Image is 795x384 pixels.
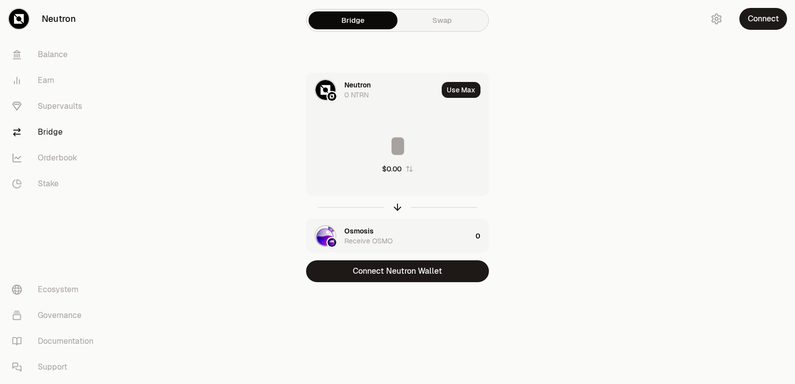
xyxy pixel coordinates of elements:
[327,238,336,247] img: Osmosis Logo
[344,90,369,100] div: 0 NTRN
[4,171,107,197] a: Stake
[327,92,336,101] img: Neutron Logo
[4,68,107,93] a: Earn
[316,226,335,246] img: OSMO Logo
[397,11,486,29] a: Swap
[4,354,107,380] a: Support
[382,164,413,174] button: $0.00
[309,11,397,29] a: Bridge
[382,164,401,174] div: $0.00
[4,328,107,354] a: Documentation
[344,80,371,90] div: Neutron
[307,219,472,253] div: OSMO LogoOsmosis LogoOsmosisReceive OSMO
[4,42,107,68] a: Balance
[307,219,488,253] button: OSMO LogoOsmosis LogoOsmosisReceive OSMO0
[344,226,374,236] div: Osmosis
[4,277,107,303] a: Ecosystem
[344,236,393,246] div: Receive OSMO
[739,8,787,30] button: Connect
[306,260,489,282] button: Connect Neutron Wallet
[307,73,438,107] div: NTRN LogoNeutron LogoNeutron0 NTRN
[4,303,107,328] a: Governance
[316,80,335,100] img: NTRN Logo
[476,219,488,253] div: 0
[442,82,480,98] button: Use Max
[4,145,107,171] a: Orderbook
[4,119,107,145] a: Bridge
[4,93,107,119] a: Supervaults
